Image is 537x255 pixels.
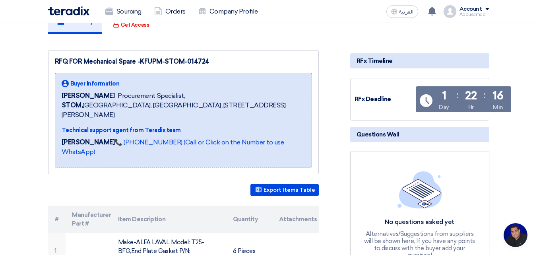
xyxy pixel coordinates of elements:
[70,80,120,88] span: Buyer Information
[355,95,414,104] div: RFx Deadline
[250,184,319,196] button: Export Items Table
[492,90,503,101] div: 16
[62,101,305,120] span: [GEOGRAPHIC_DATA], [GEOGRAPHIC_DATA] ,[STREET_ADDRESS][PERSON_NAME]
[113,21,149,29] div: Get Access
[99,3,148,20] a: Sourcing
[48,6,89,16] img: Teradix logo
[456,88,458,102] div: :
[273,206,319,233] th: Attachments
[350,53,489,68] div: RFx Timeline
[362,218,478,226] div: No questions asked yet
[444,5,456,18] img: profile_test.png
[66,206,112,233] th: Manufacturer Part #
[468,103,474,111] div: Hr
[357,130,399,139] span: Questions Wall
[227,206,273,233] th: Quantity
[397,171,442,208] img: empty_state_list.svg
[484,88,486,102] div: :
[62,138,115,146] strong: [PERSON_NAME]
[459,12,489,17] div: Abdusamad
[386,5,418,18] button: العربية
[442,90,446,101] div: 1
[504,223,527,247] div: Open chat
[118,91,185,101] span: Procurement Specialist,
[148,3,192,20] a: Orders
[112,206,227,233] th: Item Description
[459,6,482,13] div: Account
[62,101,83,109] b: STOM,
[192,3,264,20] a: Company Profile
[439,103,449,111] div: Day
[62,126,305,134] div: Technical support agent from Teradix team
[62,138,284,156] a: 📞 [PHONE_NUMBER] (Call or Click on the Number to use WhatsApp)
[399,9,413,15] span: العربية
[48,206,66,233] th: #
[55,57,312,66] div: RFQ FOR Mechanical Spare -KFUPM-STOM-014724
[465,90,477,101] div: 22
[62,91,115,101] span: [PERSON_NAME]
[493,103,503,111] div: Min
